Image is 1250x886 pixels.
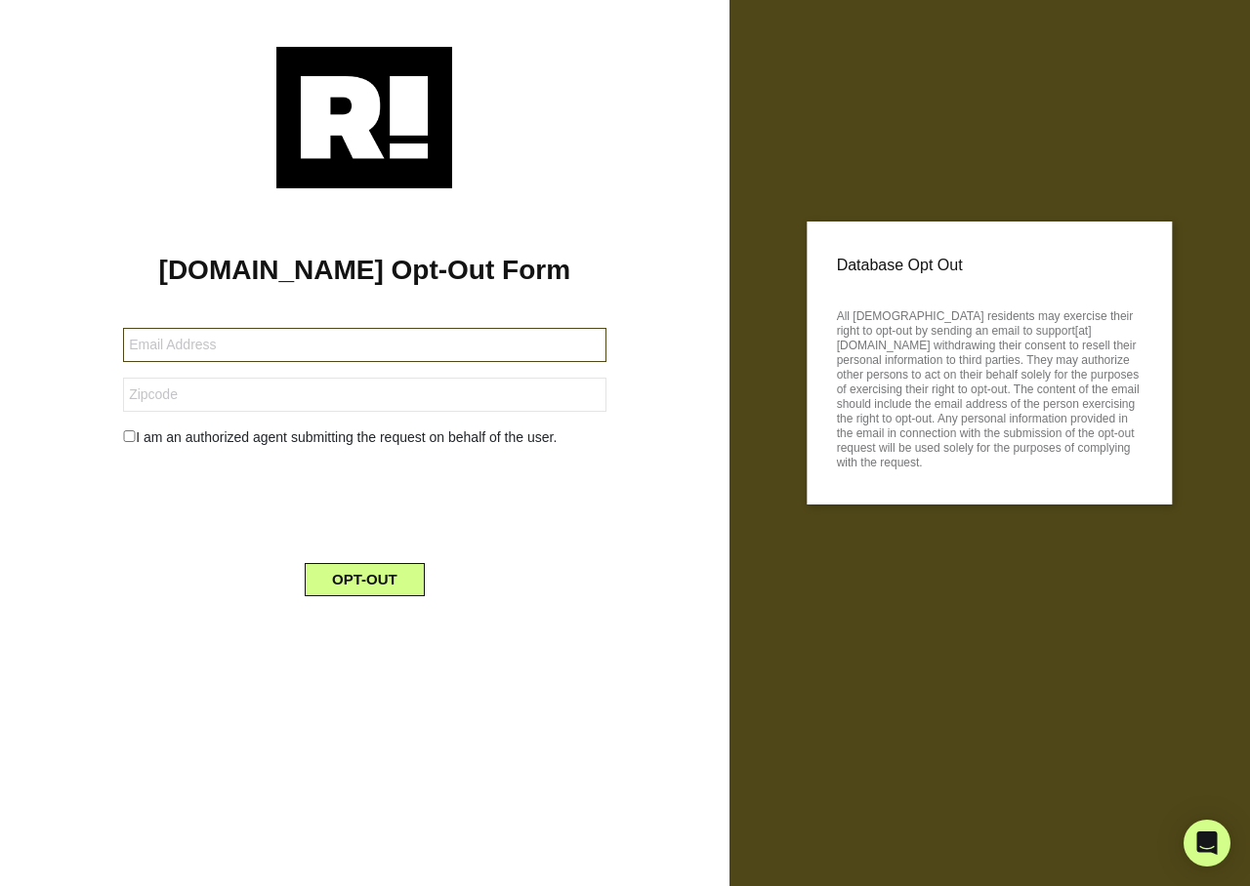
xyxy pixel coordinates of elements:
input: Zipcode [123,378,605,412]
iframe: reCAPTCHA [216,463,513,540]
p: All [DEMOGRAPHIC_DATA] residents may exercise their right to opt-out by sending an email to suppo... [837,303,1143,470]
div: I am an authorized agent submitting the request on behalf of the user. [108,427,620,448]
input: Email Address [123,328,605,362]
p: Database Opt Out [837,251,1143,280]
button: OPT-OUT [305,563,425,596]
img: Retention.com [276,47,452,188]
div: Open Intercom Messenger [1184,820,1230,866]
h1: [DOMAIN_NAME] Opt-Out Form [29,254,700,287]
